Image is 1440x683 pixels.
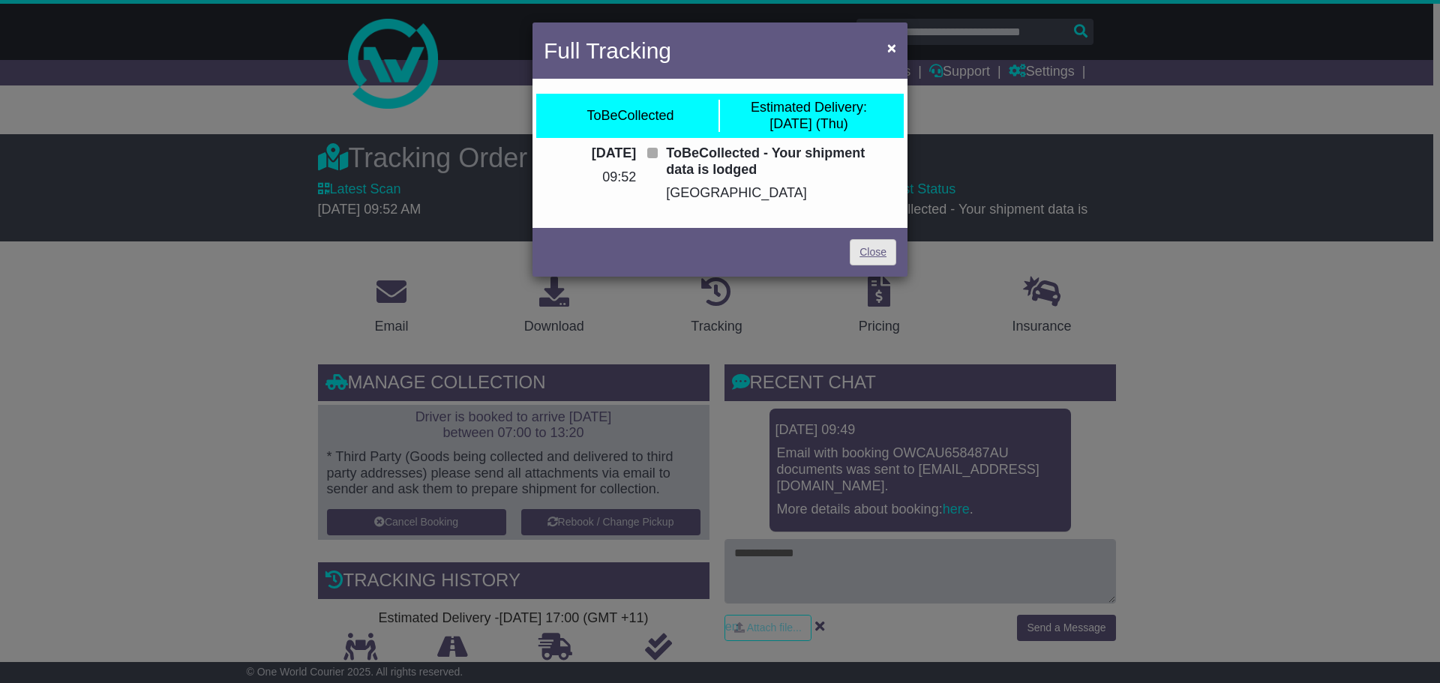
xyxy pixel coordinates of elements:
a: Close [850,239,896,265]
div: [DATE] (Thu) [751,100,867,132]
button: Close [880,32,904,63]
p: ToBeCollected - Your shipment data is lodged [666,145,896,178]
p: [DATE] [544,145,636,162]
span: Estimated Delivery: [751,100,867,115]
p: 09:52 [544,169,636,186]
div: ToBeCollected [586,108,673,124]
span: × [887,39,896,56]
h4: Full Tracking [544,34,671,67]
p: [GEOGRAPHIC_DATA] [666,185,896,202]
